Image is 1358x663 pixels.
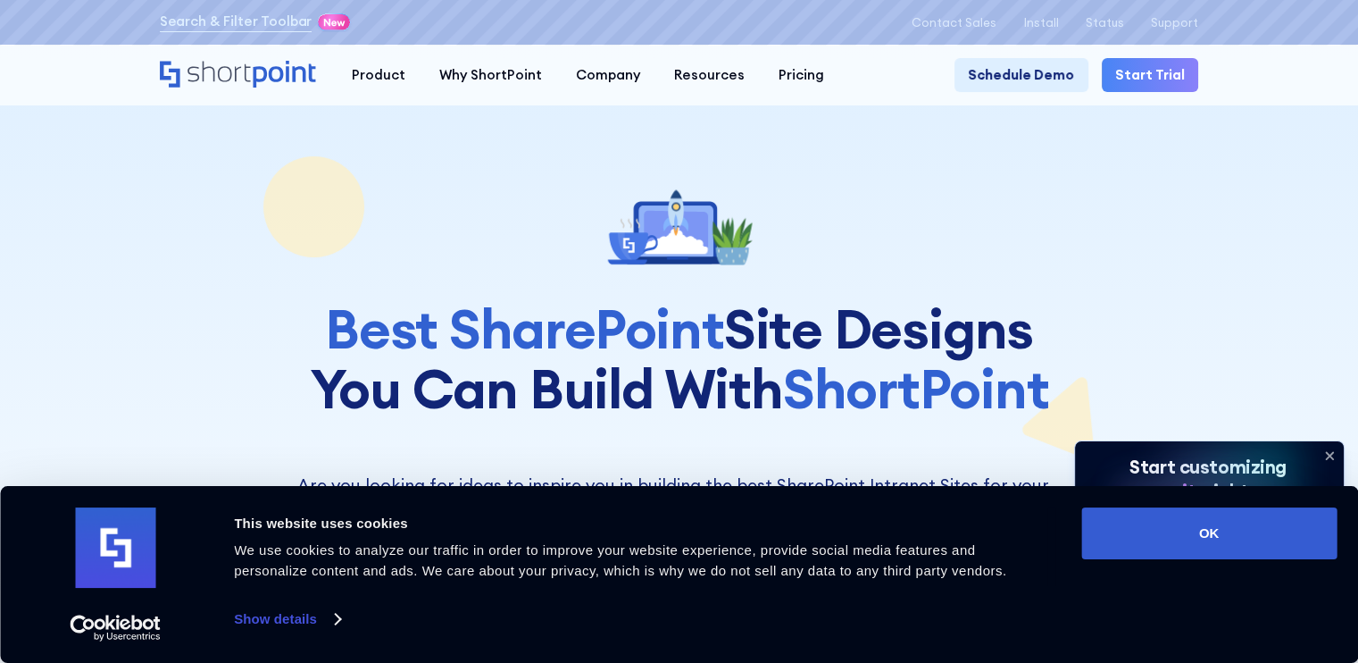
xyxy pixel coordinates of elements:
[234,606,339,633] a: Show details
[674,65,745,86] div: Resources
[75,508,155,588] img: logo
[779,65,824,86] div: Pricing
[297,299,1062,419] h1: Site Designs You Can Build With
[1023,16,1058,29] a: Install
[352,65,405,86] div: Product
[234,542,1006,578] span: We use cookies to analyze our traffic in order to improve your website experience, provide social...
[1151,16,1198,29] a: Support
[160,61,318,90] a: Home
[234,513,1041,534] div: This website uses cookies
[912,16,996,29] a: Contact Sales
[335,58,422,92] a: Product
[954,58,1087,92] a: Schedule Demo
[762,58,841,92] a: Pricing
[1086,16,1124,29] a: Status
[1081,508,1337,559] button: OK
[439,65,542,86] div: Why ShortPoint
[160,12,312,32] a: Search & Filter Toolbar
[422,58,559,92] a: Why ShortPoint
[325,294,724,363] span: Best SharePoint
[559,58,657,92] a: Company
[1102,58,1198,92] a: Start Trial
[37,615,194,642] a: Usercentrics Cookiebot - opens in a new window
[576,65,640,86] div: Company
[783,354,1049,423] span: ShortPoint
[657,58,762,92] a: Resources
